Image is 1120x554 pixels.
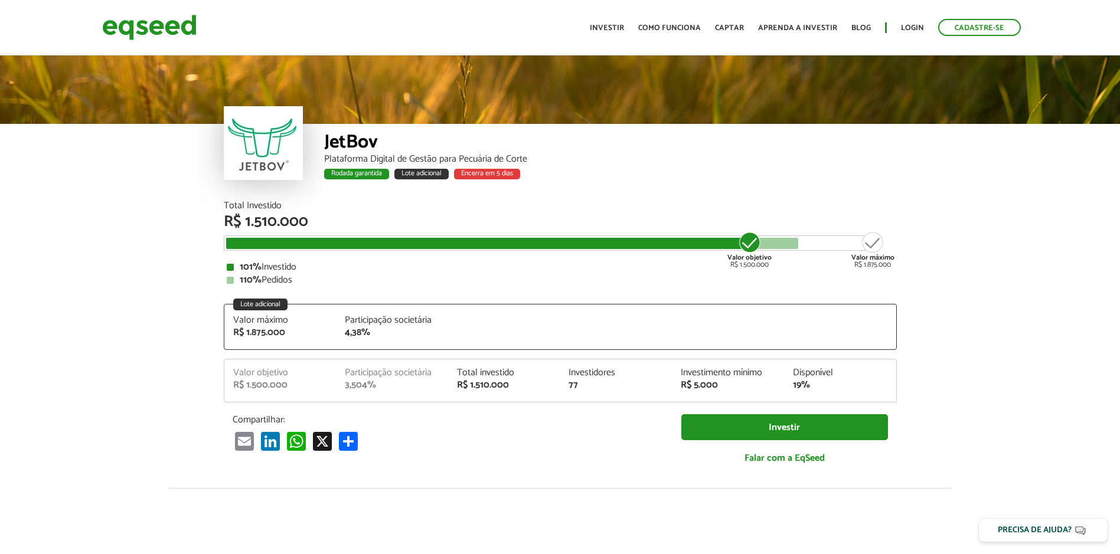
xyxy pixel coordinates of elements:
[345,368,439,378] div: Participação societária
[227,276,894,285] div: Pedidos
[938,19,1021,36] a: Cadastre-se
[227,263,894,272] div: Investido
[457,368,551,378] div: Total investido
[233,316,328,325] div: Valor máximo
[793,368,887,378] div: Disponível
[457,381,551,390] div: R$ 1.510.000
[233,328,328,337] div: R$ 1.875.000
[324,169,389,179] div: Rodada garantida
[681,368,775,378] div: Investimento mínimo
[638,24,701,32] a: Como funciona
[569,368,663,378] div: Investidores
[233,299,288,310] div: Lote adicional
[224,214,897,230] div: R$ 1.510.000
[345,316,439,325] div: Participação societária
[337,431,360,451] a: Compartilhar
[590,24,624,32] a: Investir
[394,169,449,179] div: Lote adicional
[793,381,887,390] div: 19%
[324,133,897,155] div: JetBov
[727,252,772,263] strong: Valor objetivo
[901,24,924,32] a: Login
[224,201,897,211] div: Total Investido
[102,12,197,43] img: EqSeed
[851,252,894,263] strong: Valor máximo
[345,381,439,390] div: 3,504%
[345,328,439,337] div: 4,38%
[681,414,888,441] a: Investir
[324,155,897,164] div: Plataforma Digital de Gestão para Pecuária de Corte
[758,24,837,32] a: Aprenda a investir
[715,24,744,32] a: Captar
[454,169,520,179] div: Encerra em 5 dias
[285,431,308,451] a: WhatsApp
[569,381,663,390] div: 77
[311,431,334,451] a: X
[259,431,282,451] a: LinkedIn
[240,272,262,288] strong: 110%
[851,24,871,32] a: Blog
[233,381,328,390] div: R$ 1.500.000
[233,431,256,451] a: Email
[240,259,262,275] strong: 101%
[233,368,328,378] div: Valor objetivo
[727,231,772,268] div: R$ 1.500.000
[681,446,888,470] a: Falar com a EqSeed
[233,414,664,425] p: Compartilhar:
[681,381,775,390] div: R$ 5.000
[851,231,894,268] div: R$ 1.875.000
